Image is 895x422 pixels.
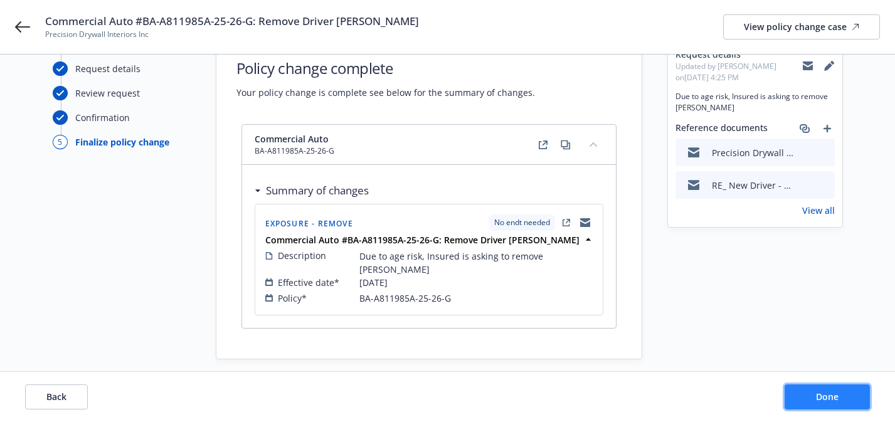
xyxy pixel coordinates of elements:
div: Commercial AutoBA-A811985A-25-26-Gexternalcopycollapse content [242,125,616,165]
div: View policy change case [744,15,859,39]
button: preview file [818,179,830,192]
h3: Summary of changes [266,182,369,199]
div: Review request [75,87,140,100]
span: Your policy change is complete see below for the summary of changes. [236,86,535,99]
a: copy [558,137,573,152]
a: external [559,215,574,230]
span: Due to age risk, Insured is asking to remove [PERSON_NAME] [675,91,835,113]
div: Precision Drywall Interiors Inc - Commercial Auto #BA-A811985A-25-26-G: Remove Driver [PERSON_NAME] [712,146,793,159]
span: Due to age risk, Insured is asking to remove [PERSON_NAME] [359,250,593,276]
span: Policy* [278,292,307,305]
strong: Commercial Auto #BA-A811985A-25-26-G: Remove Driver [PERSON_NAME] [265,234,580,246]
button: Back [25,384,88,409]
span: Description [278,249,326,262]
a: associate [797,121,812,136]
span: Updated by [PERSON_NAME] on [DATE] 4:25 PM [675,61,802,83]
div: Confirmation [75,111,130,124]
span: Effective date* [278,276,339,289]
a: copyLogging [578,215,593,230]
span: [DATE] [359,276,388,289]
span: BA-A811985A-25-26-G [255,145,334,157]
a: add [820,121,835,136]
button: collapse content [583,134,603,154]
span: Commercial Auto [255,132,334,145]
button: preview file [818,146,830,159]
button: download file [798,146,808,159]
a: external [536,137,551,152]
a: View all [802,204,835,217]
span: No endt needed [494,217,550,228]
div: Summary of changes [255,182,369,199]
button: download file [798,179,808,192]
span: Precision Drywall Interiors Inc [45,29,419,40]
span: Exposure - Remove [265,218,353,229]
button: Done [785,384,870,409]
span: Commercial Auto #BA-A811985A-25-26-G: Remove Driver [PERSON_NAME] [45,14,419,29]
div: Request details [75,62,140,75]
span: Done [816,391,839,403]
span: Back [46,391,66,403]
div: 5 [53,135,68,149]
div: RE_ New Driver - Precision Drywall .eml [712,179,793,192]
div: Finalize policy change [75,135,169,149]
h1: Policy change complete [236,58,535,78]
span: Reference documents [675,121,768,136]
a: View policy change case [723,14,880,40]
span: BA-A811985A-25-26-G [359,292,451,305]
